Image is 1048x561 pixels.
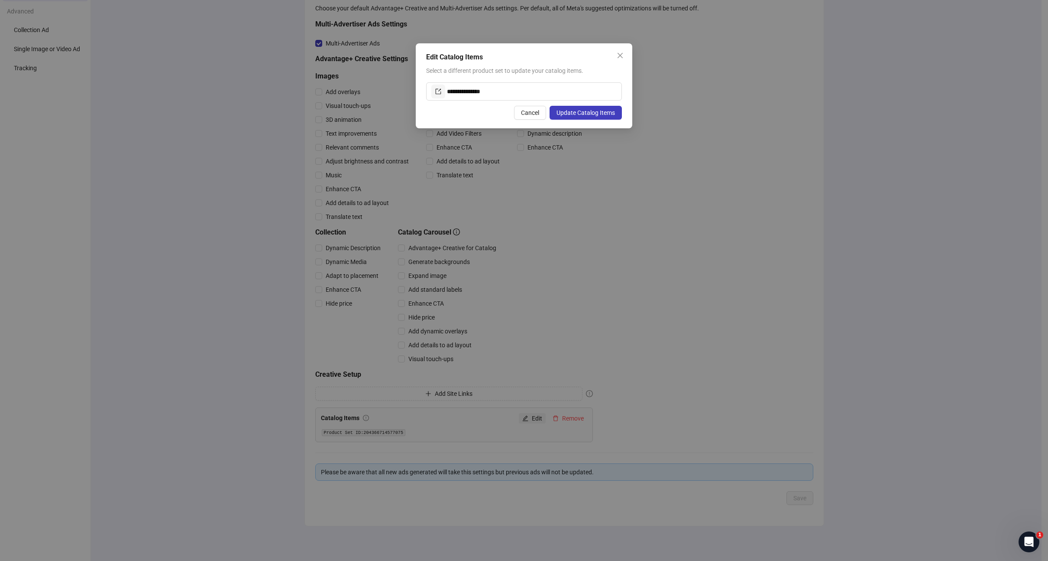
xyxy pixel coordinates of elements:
[521,109,539,116] span: Cancel
[1036,532,1043,538] span: 1
[1019,532,1039,552] iframe: Intercom live chat
[435,88,441,95] span: export
[613,49,627,62] button: Close
[514,106,546,120] button: Cancel
[617,52,624,59] span: close
[426,52,622,62] div: Edit Catalog Items
[556,109,615,116] span: Update Catalog Items
[426,67,583,74] span: Select a different product set to update your catalog items.
[550,106,622,120] button: Update Catalog Items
